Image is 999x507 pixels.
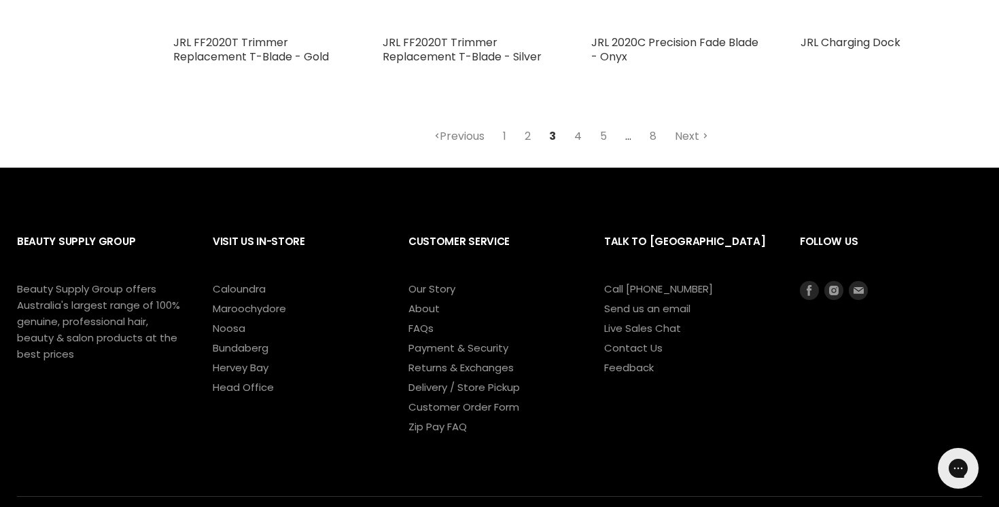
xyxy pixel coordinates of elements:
[604,341,663,355] a: Contact Us
[213,321,245,335] a: Noosa
[213,225,381,281] h2: Visit Us In-Store
[801,35,900,50] a: JRL Charging Dock
[408,225,577,281] h2: Customer Service
[213,301,286,316] a: Maroochydore
[591,35,758,64] a: JRL 2020C Precision Fade Blade - Onyx
[213,341,268,355] a: Bundaberg
[567,124,589,149] a: 4
[427,124,492,149] a: Previous
[593,124,614,149] a: 5
[17,281,180,362] p: Beauty Supply Group offers Australia's largest range of 100% genuine, professional hair, beauty &...
[604,225,773,281] h2: Talk to [GEOGRAPHIC_DATA]
[213,282,266,296] a: Caloundra
[408,360,514,375] a: Returns & Exchanges
[408,301,440,316] a: About
[495,124,514,149] a: 1
[642,124,664,149] a: 8
[667,124,716,149] a: Next
[383,35,542,64] a: JRL FF2020T Trimmer Replacement T-Blade - Silver
[408,400,519,414] a: Customer Order Form
[17,225,186,281] h2: Beauty Supply Group
[931,443,985,493] iframe: Gorgias live chat messenger
[408,419,467,434] a: Zip Pay FAQ
[408,282,455,296] a: Our Story
[408,321,434,335] a: FAQs
[604,360,654,375] a: Feedback
[604,282,713,296] a: Call [PHONE_NUMBER]
[604,301,690,316] a: Send us an email
[604,321,681,335] a: Live Sales Chat
[542,124,563,149] span: 3
[213,360,268,375] a: Hervey Bay
[408,380,520,394] a: Delivery / Store Pickup
[517,124,538,149] a: 2
[213,380,274,394] a: Head Office
[800,225,982,281] h2: Follow us
[618,124,639,149] span: ...
[173,35,329,64] a: JRL FF2020T Trimmer Replacement T-Blade - Gold
[408,341,508,355] a: Payment & Security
